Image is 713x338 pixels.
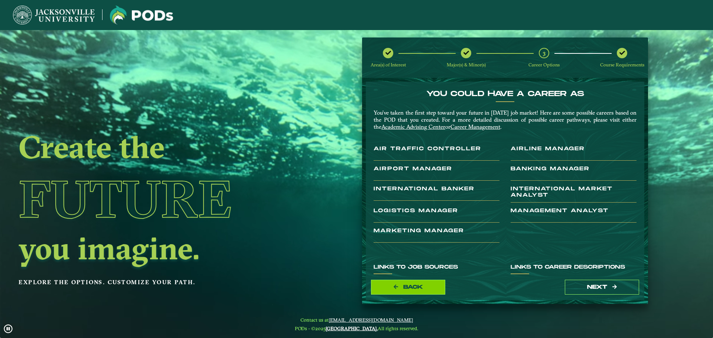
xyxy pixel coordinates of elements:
span: Major(s) & Minor(s) [447,62,486,68]
img: Jacksonville University logo [110,6,173,24]
h2: you imagine. [19,233,302,264]
span: Back [403,284,423,290]
h3: Management Analyst [511,208,637,223]
img: Jacksonville University logo [13,6,95,24]
h3: Airline Manager [511,146,637,161]
h3: Airport Manager [374,166,499,181]
h3: Air Traffic Controller [374,146,499,161]
h3: Banking Manager [511,166,637,181]
h3: Marketing Manager [374,228,499,243]
span: Course Requirements [600,62,644,68]
span: PODs - ©2025 All rights reserved. [295,325,418,331]
h6: Links to Career Descriptions [511,264,637,270]
span: Area(s) of Interest [371,62,406,68]
p: You’ve taken the first step toward your future in [DATE] job market! Here are some possible caree... [374,109,637,130]
h4: You Could Have a Career as [374,89,637,98]
button: next [565,280,639,295]
span: Contact us at [295,317,418,323]
p: Explore the options. Customize your path. [19,277,302,288]
a: Academic Advising Center [381,123,445,130]
h1: Future [19,165,302,233]
h6: Links to job sources [374,264,499,270]
h3: Logistics Manager [374,208,499,223]
a: Career Management [450,123,500,130]
h2: Create the [19,131,302,163]
span: 3 [543,49,546,56]
a: [GEOGRAPHIC_DATA]. [326,325,378,331]
h3: International Market Analyst [511,186,637,203]
a: [EMAIL_ADDRESS][DOMAIN_NAME] [329,317,413,323]
span: Career Options [528,62,560,68]
button: Back [371,280,445,295]
h3: International Banker [374,186,499,201]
